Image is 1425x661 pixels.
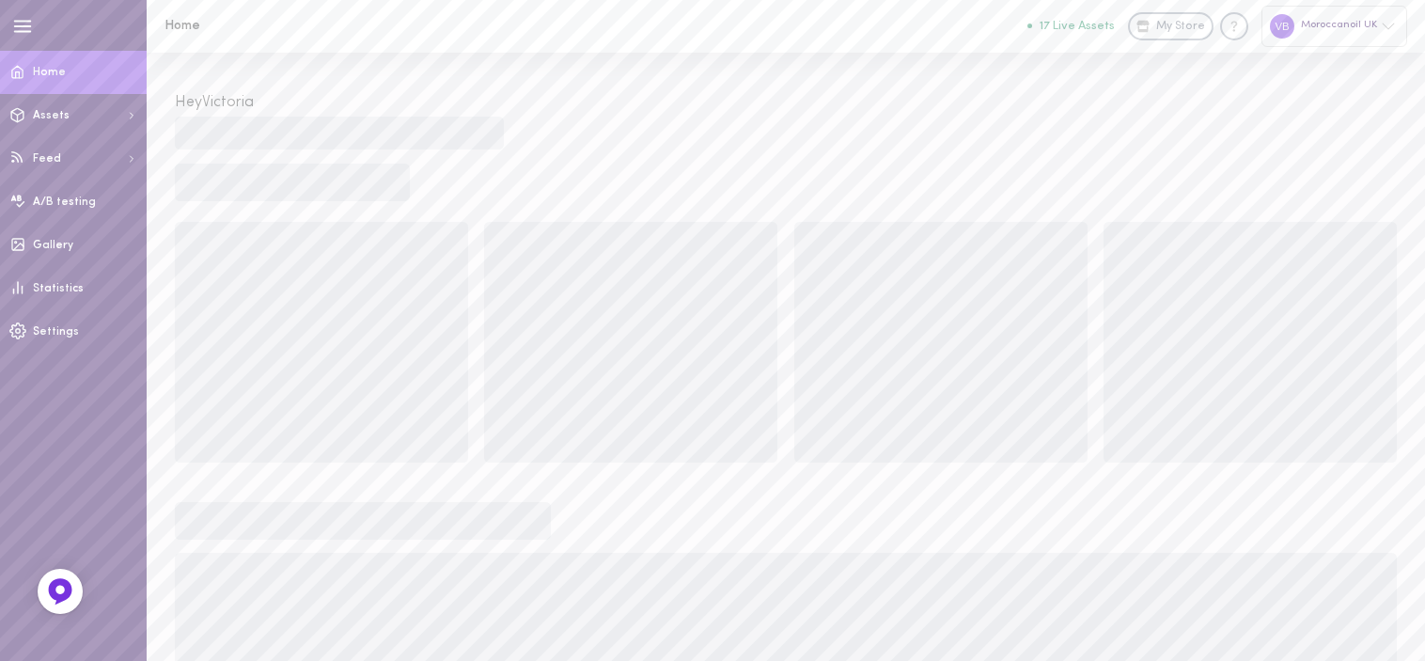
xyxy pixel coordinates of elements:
[33,67,66,78] span: Home
[1027,20,1128,33] a: 17 Live Assets
[33,197,96,208] span: A/B testing
[175,95,254,110] span: Hey Victoria
[33,326,79,338] span: Settings
[33,153,61,165] span: Feed
[1261,6,1407,46] div: Moroccanoil UK
[33,283,84,294] span: Statistics
[1220,12,1248,40] div: Knowledge center
[1128,12,1214,40] a: My Store
[46,577,74,606] img: Feedback Button
[164,19,475,33] h1: Home
[33,110,70,121] span: Assets
[33,240,73,251] span: Gallery
[1156,19,1205,36] span: My Store
[1027,20,1115,32] button: 17 Live Assets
